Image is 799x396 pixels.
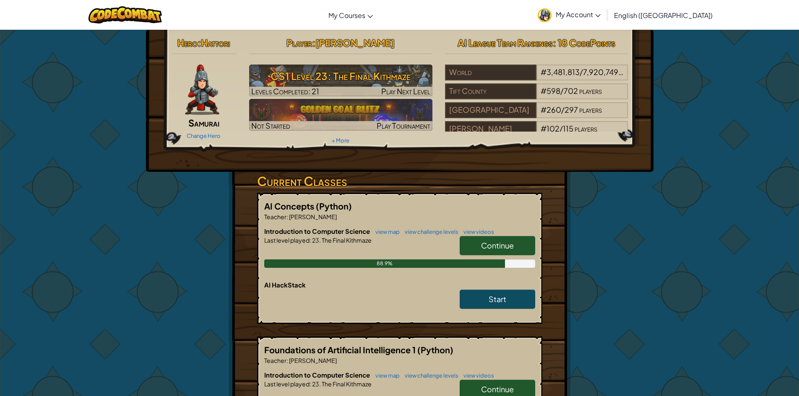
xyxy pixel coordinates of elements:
span: : [312,37,315,49]
a: English ([GEOGRAPHIC_DATA]) [610,4,717,26]
a: view videos [459,372,494,379]
a: view videos [459,228,494,235]
span: Start [489,294,506,304]
a: + More [332,137,349,144]
span: Levels Completed: 21 [251,86,319,96]
a: view map [371,228,400,235]
span: : [286,357,288,364]
span: Introduction to Computer Science [264,371,371,379]
img: avatar [538,8,552,22]
span: Not Started [251,121,290,130]
span: : [310,236,311,244]
span: Samurai [188,117,219,129]
span: 3,481,813 [547,67,580,77]
span: / [580,67,583,77]
span: (Python) [316,201,352,211]
span: 7,920,749 [583,67,623,77]
span: Hattori [201,37,230,49]
a: Tift County#598/702players [445,91,628,101]
span: players [579,105,602,114]
span: / [561,105,565,114]
span: [PERSON_NAME] [288,213,337,220]
span: players [579,86,602,96]
span: The Final Kithmaze [321,380,372,388]
div: [PERSON_NAME] [445,121,536,137]
span: # [541,86,547,96]
h3: CS1 Level 23: The Final Kithmaze [249,67,432,85]
a: [PERSON_NAME]#102/115players [445,129,628,139]
span: 297 [565,105,578,114]
a: Start [460,290,535,309]
span: English ([GEOGRAPHIC_DATA]) [614,11,713,20]
span: My Account [556,10,601,19]
span: Last level played [264,236,310,244]
span: # [541,67,547,77]
span: AI Concepts [264,201,316,211]
span: 102 [547,124,560,133]
a: World#3,481,813/7,920,749players [445,72,628,82]
span: Foundations of Artificial Intelligence 1 [264,344,417,355]
span: My Courses [328,11,365,20]
a: view challenge levels [401,372,458,379]
img: CodeCombat logo [88,6,162,23]
img: CS1 Level 23: The Final Kithmaze [249,65,432,96]
span: Play Tournament [377,121,430,130]
div: 88.9% [264,259,505,268]
span: 115 [563,124,573,133]
span: Continue [481,384,514,394]
span: (Python) [417,344,453,355]
div: World [445,65,536,80]
span: Last level played [264,380,310,388]
span: : [286,213,288,220]
span: : [310,380,311,388]
a: [GEOGRAPHIC_DATA]#260/297players [445,110,628,120]
a: Not StartedPlay Tournament [249,99,432,131]
div: Tift County [445,83,536,99]
a: view challenge levels [401,228,458,235]
span: AI League Team Rankings [458,37,553,49]
div: [GEOGRAPHIC_DATA] [445,102,536,118]
span: # [541,124,547,133]
a: My Account [534,2,605,28]
span: 598 [547,86,560,96]
span: The Final Kithmaze [321,236,372,244]
span: 23. [311,236,321,244]
span: Player [286,37,312,49]
span: / [560,86,564,96]
span: : 18 CodePoints [553,37,615,49]
span: 260 [547,105,561,114]
img: samurai.pose.png [185,65,219,115]
span: Continue [481,241,514,250]
a: view map [371,372,400,379]
span: players [575,124,597,133]
span: # [541,105,547,114]
a: My Courses [324,4,377,26]
a: Change Hero [187,132,221,139]
span: Teacher [264,213,286,220]
span: [PERSON_NAME] [288,357,337,364]
span: 23. [311,380,321,388]
span: Play Next Level [381,86,430,96]
span: [PERSON_NAME] [315,37,395,49]
span: : [198,37,201,49]
span: AI HackStack [264,281,306,289]
span: Teacher [264,357,286,364]
span: Introduction to Computer Science [264,227,371,235]
img: Golden Goal [249,99,432,131]
span: Hero [177,37,198,49]
a: Play Next Level [249,65,432,96]
span: 702 [564,86,578,96]
span: / [560,124,563,133]
h3: Current Classes [257,172,542,191]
